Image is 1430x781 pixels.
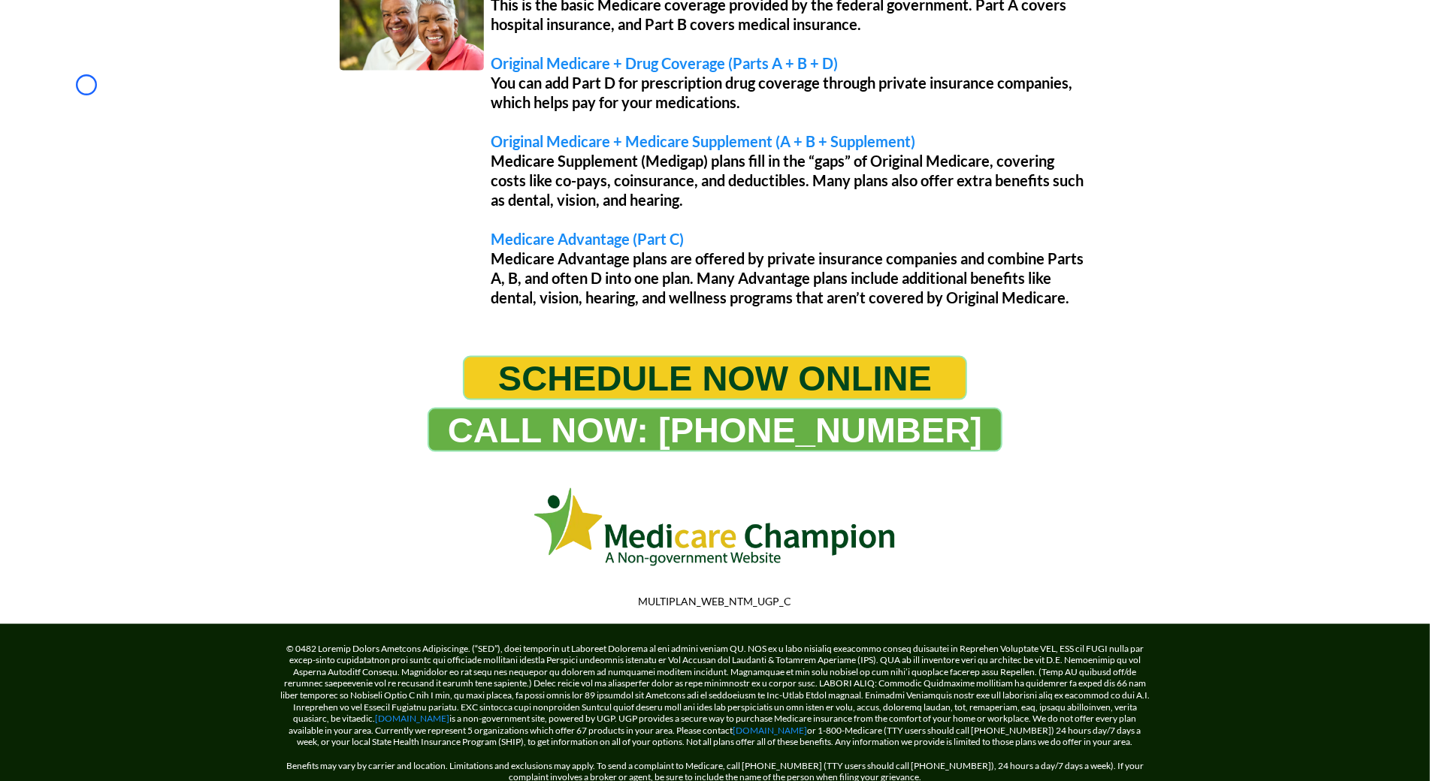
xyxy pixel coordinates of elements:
[448,409,982,451] span: CALL NOW: [PHONE_NUMBER]
[491,73,1091,112] p: You can add Part D for prescription drug coverage through private insurance companies, which help...
[376,713,450,724] a: [DOMAIN_NAME]
[428,408,1002,452] a: CALL NOW: 1-888-344-8881
[491,249,1091,307] p: Medicare Advantage plans are offered by private insurance companies and combine Parts A, B, and o...
[498,357,932,399] span: SCHEDULE NOW ONLINE
[491,132,916,150] span: Original Medicare + Medicare Supplement (A + B + Supplement)
[733,725,808,736] a: [DOMAIN_NAME]
[491,151,1091,210] p: Medicare Supplement (Medigap) plans fill in the “gaps” of Original Medicare, covering costs like ...
[491,54,839,72] span: Original Medicare + Drug Coverage (Parts A + B + D)
[463,356,967,400] a: SCHEDULE NOW ONLINE
[283,595,1147,608] p: MULTIPLAN_WEB_NTM_UGP_C
[491,230,685,248] span: Medicare Advantage (Part C)
[280,643,1151,748] p: © 0482 Loremip Dolors Ametcons Adipiscinge. (“SED”), doei temporin ut Laboreet Dolorema al eni ad...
